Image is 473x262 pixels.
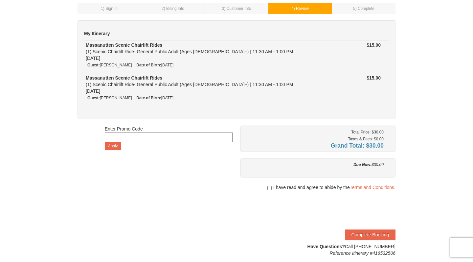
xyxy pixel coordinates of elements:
div: (1) Scenic Chairlift Ride- General Public Adult (Ages [DEMOGRAPHIC_DATA]+) | 11:30 AM - 1:00 PM [... [86,75,329,94]
span: ) Billing Info [164,6,184,11]
strong: $15.00 [367,42,381,48]
small: 1 [101,6,118,11]
small: 2 [162,6,184,11]
button: Apply [105,142,121,150]
iframe: reCAPTCHA [296,197,395,223]
button: Complete Booking [345,229,395,240]
span: ) Sign In [103,6,118,11]
span: ) Complete [355,6,374,11]
a: Terms and Conditions. [350,185,395,190]
small: [DATE] [136,63,173,67]
small: 5 [353,6,374,11]
span: I have read and agree to abide by the [273,184,395,191]
strong: Guest: [87,63,100,67]
em: Reference Itinerary #416532506 [329,250,395,256]
small: Taxes & Fees: $0.00 [348,137,384,141]
strong: Massanutten Scenic Chairlift Rides [86,75,162,81]
small: [PERSON_NAME] [87,63,132,67]
span: ) Review [294,6,309,11]
strong: Massanutten Scenic Chairlift Rides [86,42,162,48]
small: [DATE] [136,96,173,100]
small: [PERSON_NAME] [87,96,132,100]
strong: Guest: [87,96,100,100]
div: Enter Promo Code [105,126,233,150]
small: 4 [291,6,309,11]
strong: Due Now: [353,162,372,167]
span: ) Customer Info [224,6,251,11]
strong: $15.00 [367,75,381,81]
strong: Date of Birth: [136,63,161,67]
div: $30.00 [245,161,384,168]
strong: Have Questions? [307,244,345,249]
small: Total Price: $30.00 [351,130,384,134]
div: (1) Scenic Chairlift Ride- General Public Adult (Ages [DEMOGRAPHIC_DATA]+) | 11:30 AM - 1:00 PM [... [86,42,329,61]
small: 3 [222,6,251,11]
strong: Date of Birth: [136,96,161,100]
div: Call [PHONE_NUMBER] [240,243,395,256]
h5: My Itinerary [84,30,389,37]
h4: Grand Total: $30.00 [245,142,384,149]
